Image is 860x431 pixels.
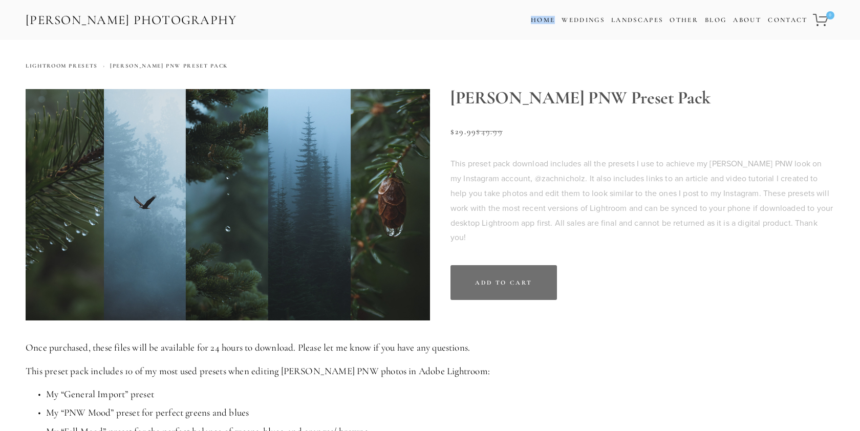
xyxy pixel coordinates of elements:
[733,13,761,28] a: About
[26,89,430,320] img: ZAC_5214.jpg
[450,127,834,136] div: $29.99
[768,13,807,28] a: Contact
[450,265,557,300] div: Add To Cart
[531,13,555,28] a: Home
[670,16,698,24] a: Other
[26,341,834,355] p: Once purchased, these files will be available for 24 hours to download. Please let me know if you...
[476,126,502,137] span: $49.99
[475,279,532,286] div: Add To Cart
[26,62,98,69] a: Lightroom Presets
[705,13,726,28] a: Blog
[46,387,834,401] p: My “General Import” preset
[25,9,238,32] a: [PERSON_NAME] Photography
[26,364,834,378] p: This preset pack includes 10 of my most used presets when editing [PERSON_NAME] PNW photos in Ado...
[826,11,834,19] span: 0
[811,8,835,32] a: 0 items in cart
[450,89,834,107] h1: [PERSON_NAME] PNW Preset Pack
[46,406,834,420] p: My “PNW Mood” preset for perfect greens and blues
[450,156,834,245] p: This preset pack download includes all the presets I use to achieve my [PERSON_NAME] PNW look on ...
[110,62,228,69] a: [PERSON_NAME] PNW Preset Pack
[611,16,663,24] a: Landscapes
[562,16,605,24] a: Weddings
